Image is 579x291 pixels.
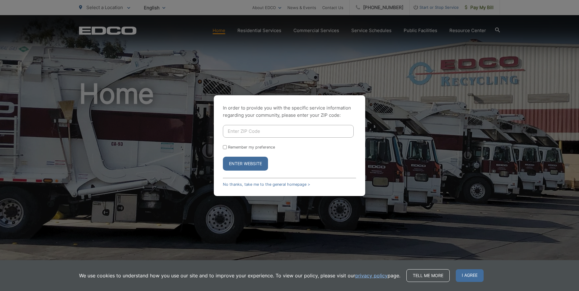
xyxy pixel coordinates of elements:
[223,125,354,138] input: Enter ZIP Code
[223,104,356,119] p: In order to provide you with the specific service information regarding your community, please en...
[355,272,388,279] a: privacy policy
[406,269,450,282] a: Tell me more
[223,182,310,187] a: No thanks, take me to the general homepage >
[79,272,400,279] p: We use cookies to understand how you use our site and to improve your experience. To view our pol...
[223,157,268,171] button: Enter Website
[228,145,275,149] label: Remember my preference
[456,269,484,282] span: I agree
